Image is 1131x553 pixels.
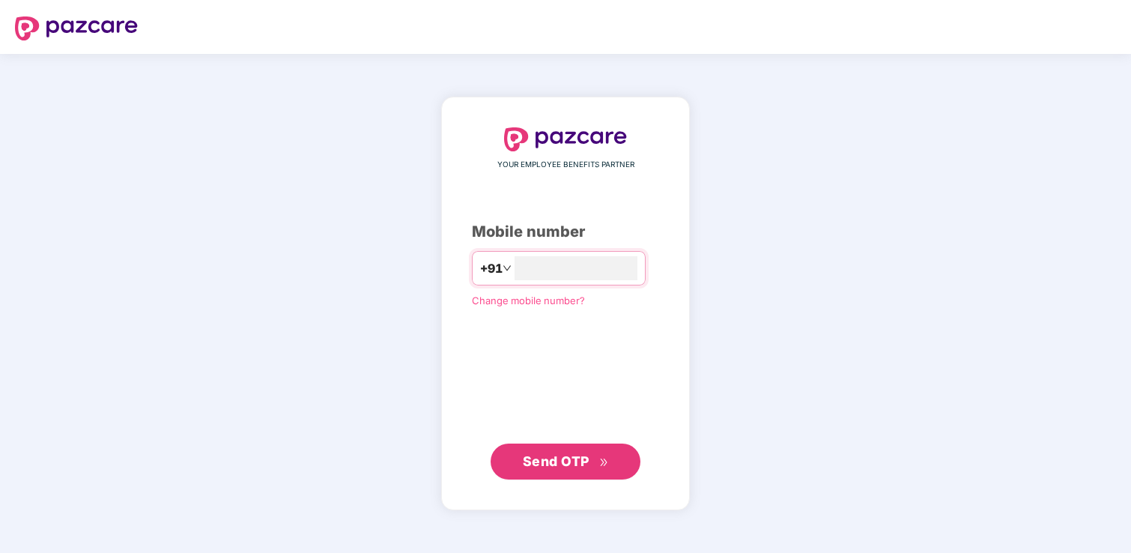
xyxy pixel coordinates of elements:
[523,453,589,469] span: Send OTP
[480,259,503,278] span: +91
[472,294,585,306] a: Change mobile number?
[599,458,609,468] span: double-right
[497,159,634,171] span: YOUR EMPLOYEE BENEFITS PARTNER
[504,127,627,151] img: logo
[503,264,512,273] span: down
[472,220,659,244] div: Mobile number
[491,444,640,480] button: Send OTPdouble-right
[15,16,138,40] img: logo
